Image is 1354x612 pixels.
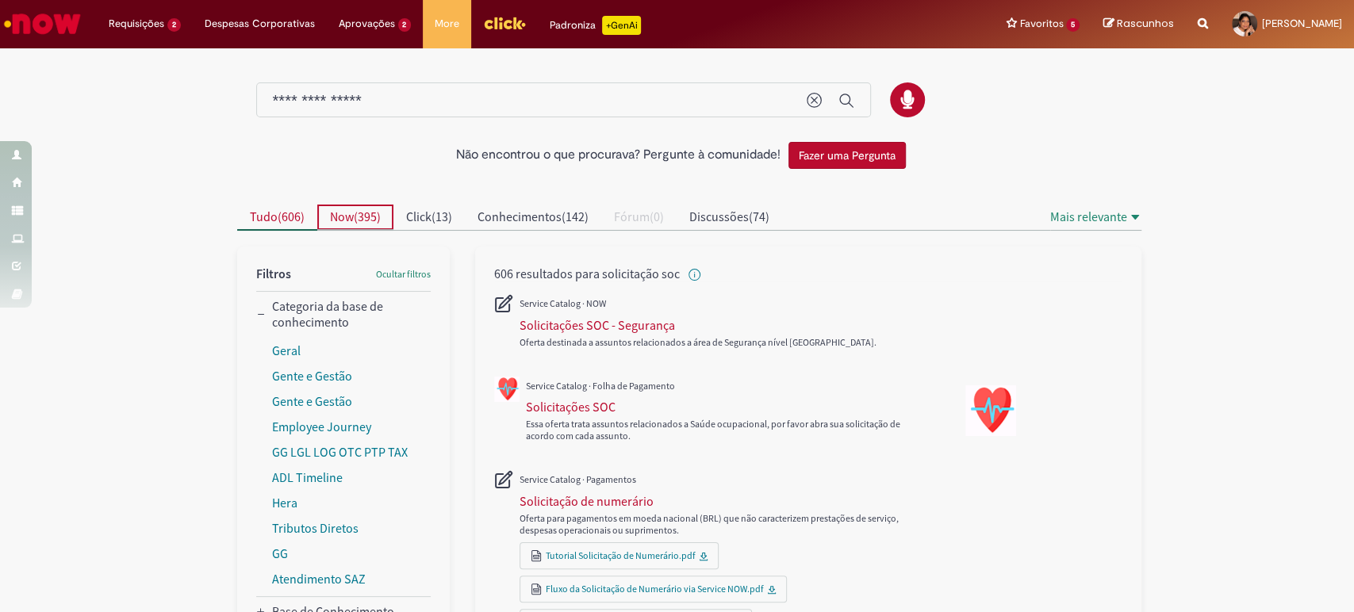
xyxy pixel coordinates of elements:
a: Rascunhos [1103,17,1174,32]
h2: Não encontrou o que procurava? Pergunte à comunidade! [456,148,781,163]
span: Despesas Corporativas [205,16,315,32]
p: +GenAi [602,16,641,35]
span: [PERSON_NAME] [1262,17,1342,30]
span: Favoritos [1019,16,1063,32]
span: Requisições [109,16,164,32]
div: Padroniza [550,16,641,35]
span: Aprovações [339,16,395,32]
span: Rascunhos [1117,16,1174,31]
img: click_logo_yellow_360x200.png [483,11,526,35]
span: More [435,16,459,32]
span: 2 [398,18,412,32]
img: ServiceNow [2,8,83,40]
span: 2 [167,18,181,32]
button: Fazer uma Pergunta [788,142,906,169]
span: 5 [1066,18,1080,32]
